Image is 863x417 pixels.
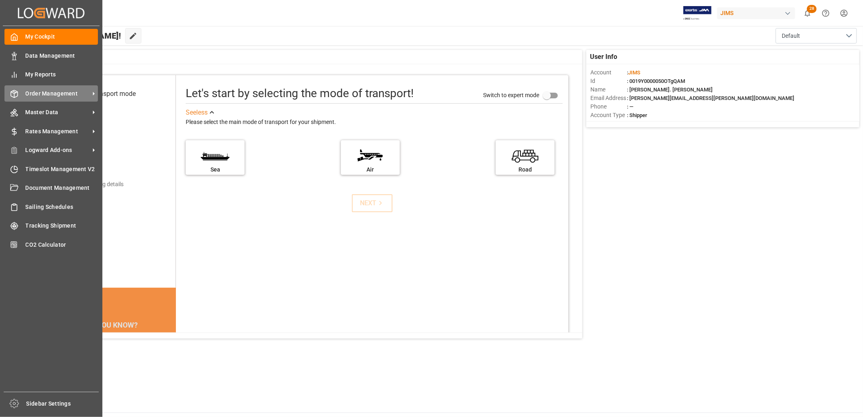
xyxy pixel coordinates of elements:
[4,218,98,234] a: Tracking Shipment
[26,33,98,41] span: My Cockpit
[628,69,640,76] span: JIMS
[807,5,817,13] span: 28
[627,95,794,101] span: : [PERSON_NAME][EMAIL_ADDRESS][PERSON_NAME][DOMAIN_NAME]
[627,112,647,118] span: : Shipper
[26,222,98,230] span: Tracking Shipment
[186,85,414,102] div: Let's start by selecting the mode of transport!
[817,4,835,22] button: Help Center
[26,165,98,174] span: Timeslot Management V2
[627,87,713,93] span: : [PERSON_NAME]. [PERSON_NAME]
[717,5,798,21] button: JIMS
[4,199,98,215] a: Sailing Schedules
[26,184,98,192] span: Document Management
[4,161,98,177] a: Timeslot Management V2
[26,127,90,136] span: Rates Management
[590,85,627,94] span: Name
[190,165,241,174] div: Sea
[4,48,98,63] a: Data Management
[627,78,685,84] span: : 0019Y0000050OTgQAM
[483,92,539,98] span: Switch to expert mode
[26,70,98,79] span: My Reports
[26,203,98,211] span: Sailing Schedules
[683,6,711,20] img: Exertis%20JAM%20-%20Email%20Logo.jpg_1722504956.jpg
[500,165,551,174] div: Road
[26,89,90,98] span: Order Management
[26,52,98,60] span: Data Management
[627,69,640,76] span: :
[345,165,396,174] div: Air
[590,52,618,62] span: User Info
[798,4,817,22] button: show 28 new notifications
[26,400,99,408] span: Sidebar Settings
[73,180,124,189] div: Add shipping details
[46,316,176,333] div: DID YOU KNOW?
[26,241,98,249] span: CO2 Calculator
[360,198,385,208] div: NEXT
[26,108,90,117] span: Master Data
[186,117,562,127] div: Please select the main mode of transport for your shipment.
[590,102,627,111] span: Phone
[590,111,627,119] span: Account Type
[590,77,627,85] span: Id
[776,28,857,43] button: open menu
[186,108,208,117] div: See less
[26,146,90,154] span: Logward Add-ons
[590,68,627,77] span: Account
[717,7,795,19] div: JIMS
[34,28,121,43] span: Hello [PERSON_NAME]!
[352,194,392,212] button: NEXT
[782,32,800,40] span: Default
[590,94,627,102] span: Email Address
[627,104,633,110] span: : —
[4,180,98,196] a: Document Management
[73,89,136,99] div: Select transport mode
[4,67,98,83] a: My Reports
[4,29,98,45] a: My Cockpit
[4,237,98,252] a: CO2 Calculator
